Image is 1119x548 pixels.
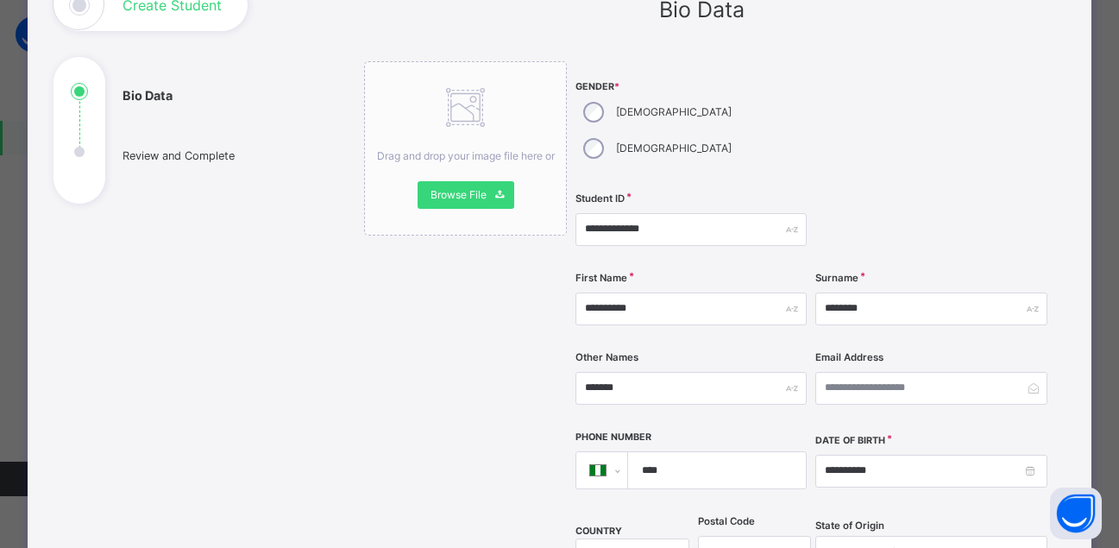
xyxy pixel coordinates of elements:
[575,80,807,94] span: Gender
[815,519,884,533] span: State of Origin
[575,350,638,365] label: Other Names
[575,526,622,537] span: COUNTRY
[815,350,883,365] label: Email Address
[1050,488,1102,539] button: Open asap
[815,434,885,448] label: Date of Birth
[698,514,755,529] label: Postal Code
[575,271,627,286] label: First Name
[815,271,858,286] label: Surname
[616,104,732,120] label: [DEMOGRAPHIC_DATA]
[575,431,651,444] label: Phone Number
[431,187,487,203] span: Browse File
[575,192,625,206] label: Student ID
[616,141,732,156] label: [DEMOGRAPHIC_DATA]
[364,61,567,236] div: Drag and drop your image file here orBrowse File
[377,149,555,162] span: Drag and drop your image file here or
